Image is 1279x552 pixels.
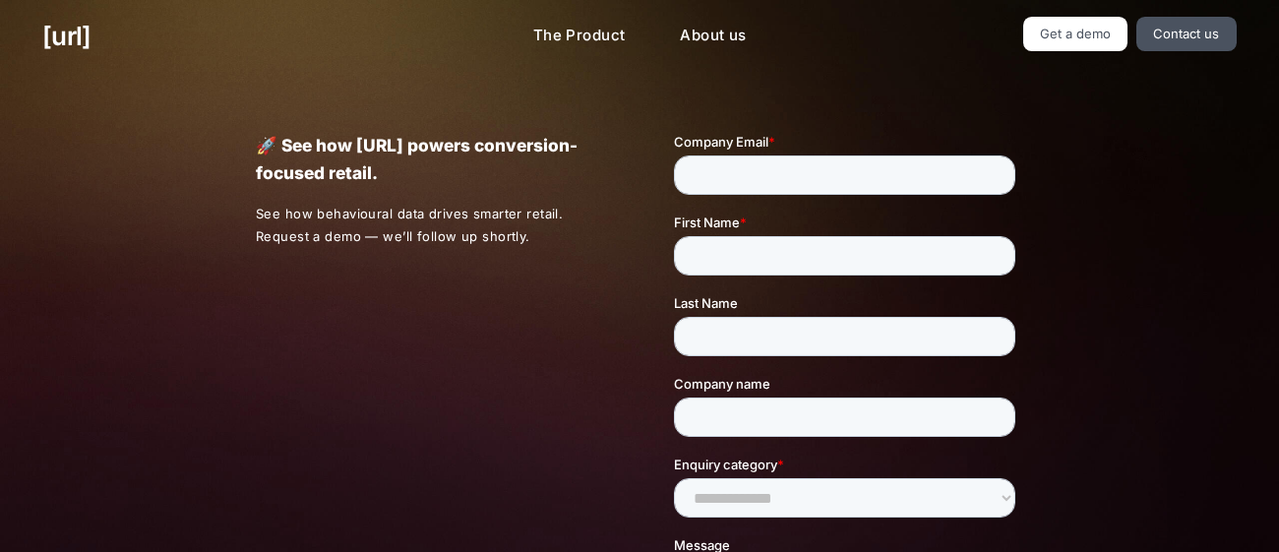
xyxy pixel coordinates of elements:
[1136,17,1237,51] a: Contact us
[256,203,606,248] p: See how behavioural data drives smarter retail. Request a demo — we’ll follow up shortly.
[664,17,761,55] a: About us
[518,17,641,55] a: The Product
[42,17,91,55] a: [URL]
[1023,17,1128,51] a: Get a demo
[256,132,605,187] p: 🚀 See how [URL] powers conversion-focused retail.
